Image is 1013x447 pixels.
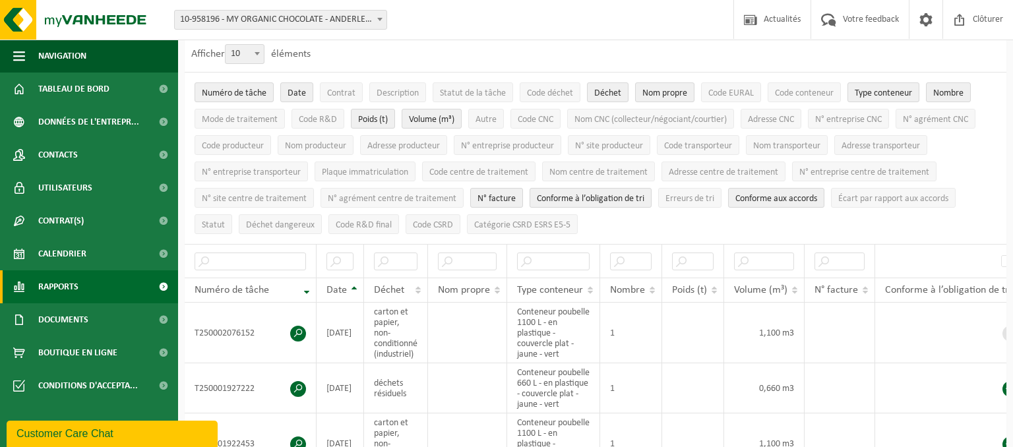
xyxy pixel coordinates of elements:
span: Code EURAL [708,88,754,98]
button: Nom producteurNom producteur: Activate to sort [278,135,353,155]
span: 10 [225,44,264,64]
button: N° factureN° facture: Activate to sort [470,188,523,208]
span: Poids (t) [672,285,707,295]
button: Conforme à l’obligation de tri : Activate to sort [530,188,652,208]
button: Code centre de traitementCode centre de traitement: Activate to sort [422,162,536,181]
span: Contacts [38,138,78,171]
span: Conforme à l’obligation de tri [537,194,644,204]
span: Type conteneur [855,88,912,98]
button: Écart par rapport aux accordsÉcart par rapport aux accords: Activate to sort [831,188,956,208]
button: Nom centre de traitementNom centre de traitement: Activate to sort [542,162,655,181]
button: Erreurs de triErreurs de tri: Activate to sort [658,188,721,208]
button: N° site centre de traitementN° site centre de traitement: Activate to sort [195,188,314,208]
span: Code CNC [518,115,553,125]
button: Code déchetCode déchet: Activate to sort [520,82,580,102]
span: N° agrément CNC [903,115,968,125]
span: Adresse producteur [367,141,440,151]
button: Nom propreNom propre: Activate to sort [635,82,694,102]
span: Code centre de traitement [429,167,528,177]
span: Code CSRD [413,220,453,230]
td: Conteneur poubelle 1100 L - en plastique - couvercle plat - jaune - vert [507,303,600,363]
button: Code transporteurCode transporteur: Activate to sort [657,135,739,155]
span: N° site producteur [575,141,643,151]
button: N° entreprise centre de traitementN° entreprise centre de traitement: Activate to sort [792,162,936,181]
span: Données de l'entrepr... [38,105,139,138]
span: N° site centre de traitement [202,194,307,204]
span: 10-958196 - MY ORGANIC CHOCOLATE - ANDERLECHT [174,10,387,30]
span: Utilisateurs [38,171,92,204]
td: 0,660 m3 [724,363,805,413]
button: N° site producteurN° site producteur : Activate to sort [568,135,650,155]
span: Rapports [38,270,78,303]
span: Numéro de tâche [202,88,266,98]
button: N° agrément centre de traitementN° agrément centre de traitement: Activate to sort [321,188,464,208]
span: Déchet dangereux [246,220,315,230]
button: Volume (m³)Volume (m³): Activate to sort [402,109,462,129]
span: Code conteneur [775,88,834,98]
span: N° entreprise CNC [815,115,882,125]
button: Poids (t)Poids (t): Activate to sort [351,109,395,129]
button: DéchetDéchet: Activate to sort [587,82,629,102]
span: Conditions d'accepta... [38,369,138,402]
span: Adresse centre de traitement [669,167,778,177]
button: NombreNombre: Activate to sort [926,82,971,102]
span: Conforme à l’obligation de tri [885,285,1012,295]
button: ContratContrat: Activate to sort [320,82,363,102]
span: Code R&D final [336,220,392,230]
span: Plaque immatriculation [322,167,408,177]
span: Nom centre de traitement [549,167,648,177]
span: N° entreprise centre de traitement [799,167,929,177]
button: N° entreprise transporteurN° entreprise transporteur: Activate to sort [195,162,308,181]
button: Code producteurCode producteur: Activate to sort [195,135,271,155]
button: DescriptionDescription: Activate to sort [369,82,426,102]
button: N° agrément CNCN° agrément CNC: Activate to sort [896,109,975,129]
span: Déchet [374,285,404,295]
button: Adresse transporteurAdresse transporteur: Activate to sort [834,135,927,155]
span: N° entreprise producteur [461,141,554,151]
span: Nombre [610,285,645,295]
span: Contrat [327,88,355,98]
span: Nom propre [438,285,490,295]
span: Volume (m³) [734,285,787,295]
span: Mode de traitement [202,115,278,125]
span: Nom producteur [285,141,346,151]
button: Type conteneurType conteneur: Activate to sort [847,82,919,102]
button: Nom transporteurNom transporteur: Activate to sort [746,135,828,155]
button: Plaque immatriculationPlaque immatriculation: Activate to sort [315,162,415,181]
span: Code producteur [202,141,264,151]
button: Conforme aux accords : Activate to sort [728,188,824,208]
span: N° entreprise transporteur [202,167,301,177]
span: N° facture [477,194,516,204]
span: 10 [226,45,264,63]
iframe: chat widget [7,418,220,447]
span: Date [326,285,347,295]
td: 1 [600,303,662,363]
button: N° entreprise CNCN° entreprise CNC: Activate to sort [808,109,889,129]
button: Code conteneurCode conteneur: Activate to sort [768,82,841,102]
button: Adresse producteurAdresse producteur: Activate to sort [360,135,447,155]
td: [DATE] [317,303,364,363]
button: StatutStatut: Activate to sort [195,214,232,234]
span: Description [377,88,419,98]
span: Autre [476,115,497,125]
button: AutreAutre: Activate to sort [468,109,504,129]
span: 10-958196 - MY ORGANIC CHOCOLATE - ANDERLECHT [175,11,386,29]
span: Statut [202,220,225,230]
button: Numéro de tâcheNuméro de tâche: Activate to remove sorting [195,82,274,102]
span: Nombre [933,88,964,98]
label: Afficher éléments [191,49,311,59]
td: carton et papier, non-conditionné (industriel) [364,303,428,363]
td: déchets résiduels [364,363,428,413]
button: Statut de la tâcheStatut de la tâche: Activate to sort [433,82,513,102]
span: Poids (t) [358,115,388,125]
span: Nom transporteur [753,141,820,151]
button: Code EURALCode EURAL: Activate to sort [701,82,761,102]
td: 1 [600,363,662,413]
span: Nom propre [642,88,687,98]
span: Navigation [38,40,86,73]
span: Contrat(s) [38,204,84,237]
button: Code CSRDCode CSRD: Activate to sort [406,214,460,234]
button: Déchet dangereux : Activate to sort [239,214,322,234]
span: Statut de la tâche [440,88,506,98]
